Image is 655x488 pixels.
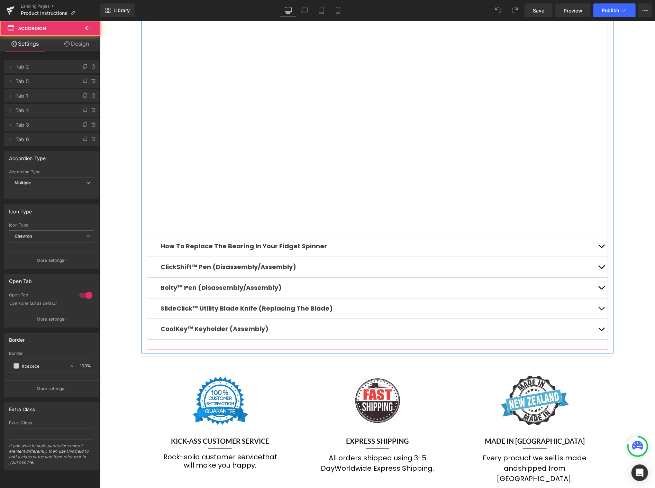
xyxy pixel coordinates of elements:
[100,3,135,17] a: New Library
[61,263,182,271] strong: Bolty™ Pen (Disassembly/Assembly)
[15,233,32,239] b: Chevron
[9,301,71,306] div: Open one tab as default
[22,362,66,370] input: Color
[4,252,99,268] button: More settings
[77,360,94,372] div: %
[593,3,636,17] button: Publish
[297,3,313,17] a: Laptop
[16,118,74,131] span: Tab 3
[9,403,35,412] div: Extra Class
[533,7,544,14] span: Save
[16,133,74,146] span: Tab 6
[9,443,94,470] div: If you wish to style particular content element differently, then use this field to add a class n...
[16,60,74,73] span: Tab 2
[638,3,652,17] button: More
[4,311,99,327] button: More settings
[235,443,334,452] span: Worldwide Express Shipping.
[16,89,74,102] span: Tab 1
[602,8,619,13] span: Publish
[385,416,485,424] b: MADE IN [GEOGRAPHIC_DATA]
[113,7,130,13] span: Library
[9,205,32,214] div: Icon Type
[631,464,648,481] div: Open Intercom Messenger
[397,443,473,463] span: shipped from [GEOGRAPHIC_DATA].
[330,3,346,17] a: Mobile
[61,242,196,250] strong: ClickShift™ Pen (Disassembly/Assembly)
[4,380,99,397] button: More settings
[61,283,233,292] strong: SlideClick™ Utility Blade Knife (Replacing The Blade)
[37,257,64,264] p: More settings
[508,3,522,17] button: Redo
[491,3,505,17] button: Undo
[52,36,102,52] a: Design
[21,3,100,9] a: Landing Pages
[37,386,64,392] p: More settings
[9,274,32,284] div: Open Tab
[9,333,25,343] div: Border
[21,10,67,16] span: Product Instructions
[215,432,340,453] p: All orders shipped using 3-5 Day
[61,304,169,312] strong: CoolKey™ Keyholder (Assembly)
[16,104,74,117] span: Tab 4
[280,3,297,17] a: Desktop
[555,3,591,17] a: Preview
[71,416,170,424] b: KICK-ASS CUSTOMER SERVICE
[9,223,94,228] div: Icon Type
[84,431,178,449] span: that will make you happy.
[9,292,72,300] div: Open Tab
[15,180,31,185] b: Multiple
[313,3,330,17] a: Tablet
[16,75,74,88] span: Tab 5
[37,316,64,322] p: More settings
[246,416,309,424] b: EXPRESS SHIPPING
[9,169,94,174] div: Accordion Type
[9,421,94,425] div: Extra Class
[9,151,46,161] div: Accordion Type
[18,26,46,31] span: Accordion
[372,432,498,463] p: Every product we sell is made and
[564,7,582,14] span: Preview
[9,351,94,356] div: Border
[57,432,183,449] p: Rock-solid customer service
